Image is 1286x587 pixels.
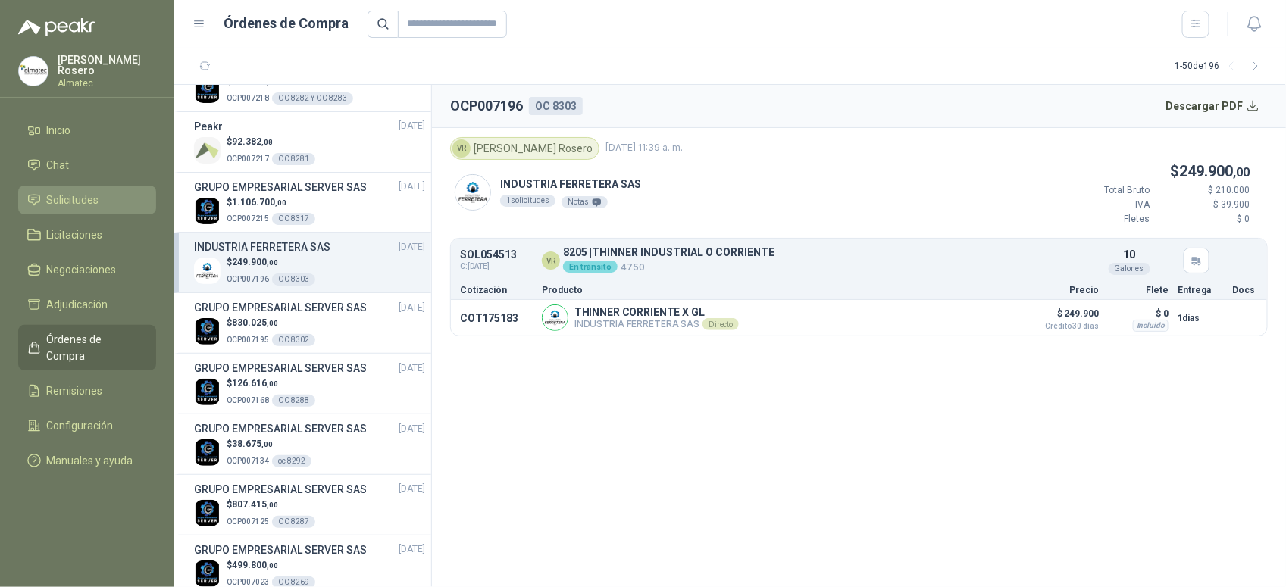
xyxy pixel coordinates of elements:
[399,301,425,315] span: [DATE]
[1232,286,1258,295] p: Docs
[542,251,560,270] div: VR
[47,226,103,243] span: Licitaciones
[1158,91,1269,121] button: Descargar PDF
[232,560,278,570] span: 499.800
[399,119,425,133] span: [DATE]
[18,325,156,370] a: Órdenes de Compra
[574,318,739,330] p: INDUSTRIA FERRETERA SAS
[232,378,278,389] span: 126.616
[227,255,315,270] p: $
[18,411,156,440] a: Configuración
[47,417,114,434] span: Configuración
[1059,160,1250,183] p: $
[194,299,425,347] a: GRUPO EMPRESARIAL SERVER SAS[DATE] Company Logo$830.025,00OCP007195OC 8302
[529,97,583,115] div: OC 8303
[227,437,311,451] p: $
[194,481,367,498] h3: GRUPO EMPRESARIAL SERVER SAS
[261,440,273,448] span: ,00
[194,179,367,195] h3: GRUPO EMPRESARIAL SERVER SAS
[399,482,425,496] span: [DATE]
[47,157,70,173] span: Chat
[232,76,278,86] span: 662.830
[460,312,533,324] p: COT175183
[1023,323,1099,330] span: Crédito 30 días
[194,76,221,103] img: Company Logo
[399,422,425,436] span: [DATE]
[399,240,425,254] span: [DATE]
[267,258,278,267] span: ,00
[18,376,156,405] a: Remisiones
[1178,309,1223,327] p: 1 días
[227,155,269,163] span: OCP007217
[227,336,269,344] span: OCP007195
[227,214,269,223] span: OCP007215
[1023,304,1099,330] p: $ 249.900
[261,138,273,146] span: ,08
[194,439,221,466] img: Company Logo
[227,396,269,404] span: OCP007168
[232,257,278,267] span: 249.900
[1108,304,1169,323] p: $ 0
[227,457,269,465] span: OCP007134
[18,290,156,319] a: Adjudicación
[227,275,269,283] span: OCP007196
[272,395,315,407] div: OC 8288
[399,180,425,194] span: [DATE]
[194,239,425,286] a: INDUSTRIA FERRETERA SAS[DATE] Company Logo$249.900,00OCP007196OC 8303
[460,249,517,261] p: SOL054513
[227,135,315,149] p: $
[562,196,608,208] div: Notas
[18,186,156,214] a: Solicitudes
[1133,320,1169,332] div: Incluido
[275,198,286,207] span: ,00
[272,334,315,346] div: OC 8302
[399,542,425,557] span: [DATE]
[194,420,425,468] a: GRUPO EMPRESARIAL SERVER SAS[DATE] Company Logo$38.675,00OCP007134oc 8292
[194,198,221,224] img: Company Logo
[1233,165,1250,180] span: ,00
[47,331,142,364] span: Órdenes de Compra
[563,261,618,273] div: En tránsito
[702,318,739,330] div: Directo
[232,197,286,208] span: 1.106.700
[272,213,315,225] div: OC 8317
[272,92,353,105] div: OC 8282 Y OC 8283
[194,379,221,405] img: Company Logo
[1059,198,1150,212] p: IVA
[1109,263,1150,275] div: Galones
[194,137,221,164] img: Company Logo
[194,118,223,135] h3: Peakr
[1159,198,1250,212] p: $ 39.900
[232,439,273,449] span: 38.675
[224,13,349,34] h1: Órdenes de Compra
[272,153,315,165] div: OC 8281
[194,299,367,316] h3: GRUPO EMPRESARIAL SERVER SAS
[18,446,156,475] a: Manuales y ayuda
[455,175,490,210] img: Company Logo
[1175,55,1268,79] div: 1 - 50 de 196
[460,261,517,273] span: C: [DATE]
[227,498,315,512] p: $
[227,195,315,210] p: $
[194,481,425,529] a: GRUPO EMPRESARIAL SERVER SAS[DATE] Company Logo$807.415,00OCP007125OC 8287
[450,137,599,160] div: [PERSON_NAME] Rosero
[47,296,108,313] span: Adjudicación
[194,500,221,526] img: Company Logo
[1059,183,1150,198] p: Total Bruto
[500,195,555,207] div: 1 solicitudes
[227,376,315,391] p: $
[1059,212,1150,226] p: Fletes
[460,286,533,295] p: Cotización
[58,55,156,76] p: [PERSON_NAME] Rosero
[272,273,315,286] div: OC 8303
[18,116,156,145] a: Inicio
[267,379,278,388] span: ,00
[267,77,278,86] span: ,00
[194,420,367,437] h3: GRUPO EMPRESARIAL SERVER SAS
[47,192,99,208] span: Solicitudes
[18,151,156,180] a: Chat
[500,176,641,192] p: INDUSTRIA FERRETERA SAS
[232,499,278,510] span: 807.415
[47,261,117,278] span: Negociaciones
[272,455,311,467] div: oc 8292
